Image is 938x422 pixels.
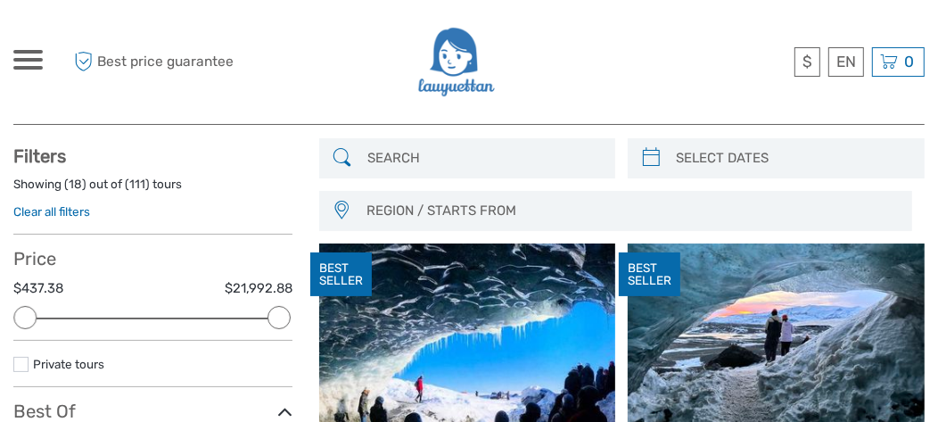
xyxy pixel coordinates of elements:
img: 2954-36deae89-f5b4-4889-ab42-60a468582106_logo_big.png [416,18,495,106]
span: 0 [901,53,917,70]
p: We're away right now. Please check back later! [25,31,202,46]
label: 111 [129,176,145,193]
label: 18 [69,176,82,193]
label: $437.38 [13,279,63,298]
div: Showing ( ) out of ( ) tours [13,176,292,203]
label: $21,992.88 [225,279,292,298]
span: Best price guarantee [70,47,242,77]
a: Private tours [33,357,104,371]
div: BEST SELLER [619,252,680,297]
div: BEST SELLER [310,252,372,297]
span: $ [802,53,812,70]
input: SEARCH [360,143,607,174]
div: EN [828,47,864,77]
input: SELECT DATES [669,143,916,174]
button: REGION / STARTS FROM [358,196,903,226]
h3: Price [13,248,292,269]
a: Clear all filters [13,204,90,219]
button: Open LiveChat chat widget [205,28,226,49]
h3: Best Of [13,401,292,422]
strong: Filters [13,145,66,167]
